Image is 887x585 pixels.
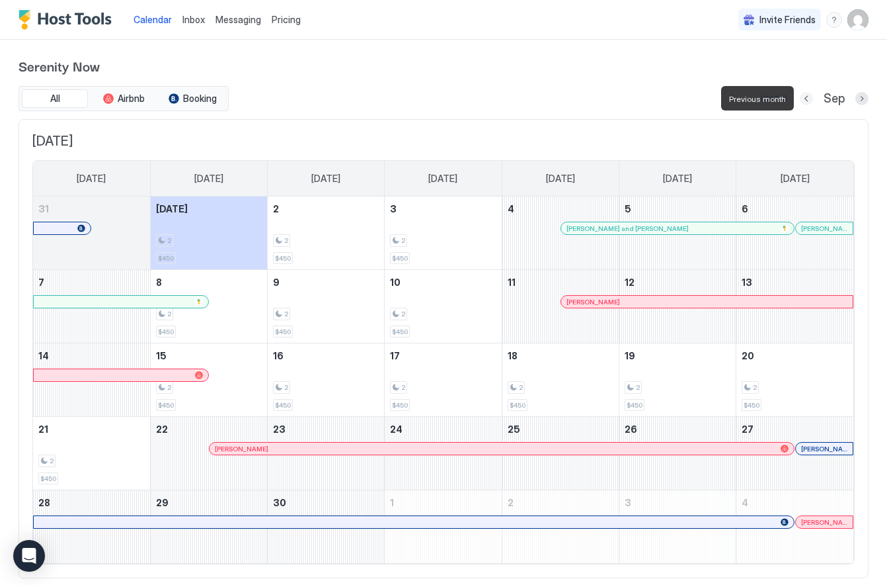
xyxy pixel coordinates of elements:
span: 2 [284,236,288,245]
a: September 5, 2025 [619,197,736,221]
a: September 11, 2025 [502,270,619,294]
span: [PERSON_NAME] [801,518,847,527]
a: September 7, 2025 [33,270,150,294]
span: 4 [742,497,748,508]
a: September 8, 2025 [151,270,267,294]
span: Sep [824,91,845,107]
a: Thursday [533,161,588,197]
a: September 28, 2025 [33,490,150,515]
span: 7 [38,277,44,288]
td: October 1, 2025 [385,490,502,564]
a: Host Tools Logo [19,10,118,30]
a: September 25, 2025 [502,417,619,441]
span: [DATE] [663,173,692,185]
span: 2 [167,310,171,318]
span: 22 [156,424,168,435]
div: Open Intercom Messenger [13,540,45,572]
td: September 21, 2025 [33,417,150,490]
span: 2 [50,457,54,465]
span: 2 [273,203,279,214]
span: [PERSON_NAME] [215,445,268,453]
span: 2 [167,383,171,392]
td: September 15, 2025 [150,343,267,417]
span: 31 [38,203,49,214]
span: $450 [275,328,291,336]
a: September 29, 2025 [151,490,267,515]
td: September 7, 2025 [33,270,150,343]
span: [DATE] [156,203,188,214]
a: September 18, 2025 [502,343,619,368]
a: September 21, 2025 [33,417,150,441]
span: 5 [625,203,631,214]
a: Wednesday [415,161,471,197]
td: September 18, 2025 [502,343,619,417]
span: 2 [636,383,640,392]
a: August 31, 2025 [33,197,150,221]
a: September 17, 2025 [385,343,501,368]
span: 2 [401,310,405,318]
span: 29 [156,497,169,508]
a: September 24, 2025 [385,417,501,441]
span: [DATE] [77,173,106,185]
span: 4 [508,203,514,214]
a: September 27, 2025 [736,417,853,441]
span: 18 [508,350,518,361]
td: September 4, 2025 [502,197,619,270]
span: 16 [273,350,284,361]
span: 1 [390,497,394,508]
div: [PERSON_NAME] and [PERSON_NAME] [566,224,789,233]
td: September 14, 2025 [33,343,150,417]
a: September 1, 2025 [151,197,267,221]
span: Calendar [134,14,172,25]
td: September 19, 2025 [619,343,736,417]
a: Sunday [63,161,119,197]
span: 8 [156,277,162,288]
span: 6 [742,203,748,214]
a: Messaging [215,13,261,26]
button: Previous month [800,92,813,105]
td: September 29, 2025 [150,490,267,564]
span: Serenity Now [19,56,868,75]
td: September 3, 2025 [385,197,502,270]
span: 2 [284,310,288,318]
td: September 13, 2025 [736,270,853,343]
td: August 31, 2025 [33,197,150,270]
a: September 19, 2025 [619,343,736,368]
a: October 1, 2025 [385,490,501,515]
button: Next month [855,92,868,105]
td: September 6, 2025 [736,197,853,270]
td: October 2, 2025 [502,490,619,564]
span: 20 [742,350,754,361]
td: September 22, 2025 [150,417,267,490]
span: 2 [401,383,405,392]
a: September 26, 2025 [619,417,736,441]
span: [DATE] [546,173,575,185]
span: 11 [508,277,516,288]
td: September 24, 2025 [385,417,502,490]
span: 27 [742,424,753,435]
td: September 1, 2025 [150,197,267,270]
span: [DATE] [32,133,855,150]
span: [PERSON_NAME] [801,445,847,453]
span: 17 [390,350,400,361]
button: Airbnb [91,89,157,108]
span: Booking [183,93,217,105]
span: [DATE] [781,173,810,185]
td: September 9, 2025 [268,270,385,343]
a: Calendar [134,13,172,26]
td: October 4, 2025 [736,490,853,564]
span: 24 [390,424,403,435]
td: September 23, 2025 [268,417,385,490]
span: 2 [284,383,288,392]
span: [PERSON_NAME] and [PERSON_NAME] [801,224,847,233]
a: September 23, 2025 [268,417,384,441]
span: 9 [273,277,280,288]
a: September 2, 2025 [268,197,384,221]
span: [DATE] [428,173,457,185]
span: $450 [158,328,174,336]
div: menu [826,12,842,28]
